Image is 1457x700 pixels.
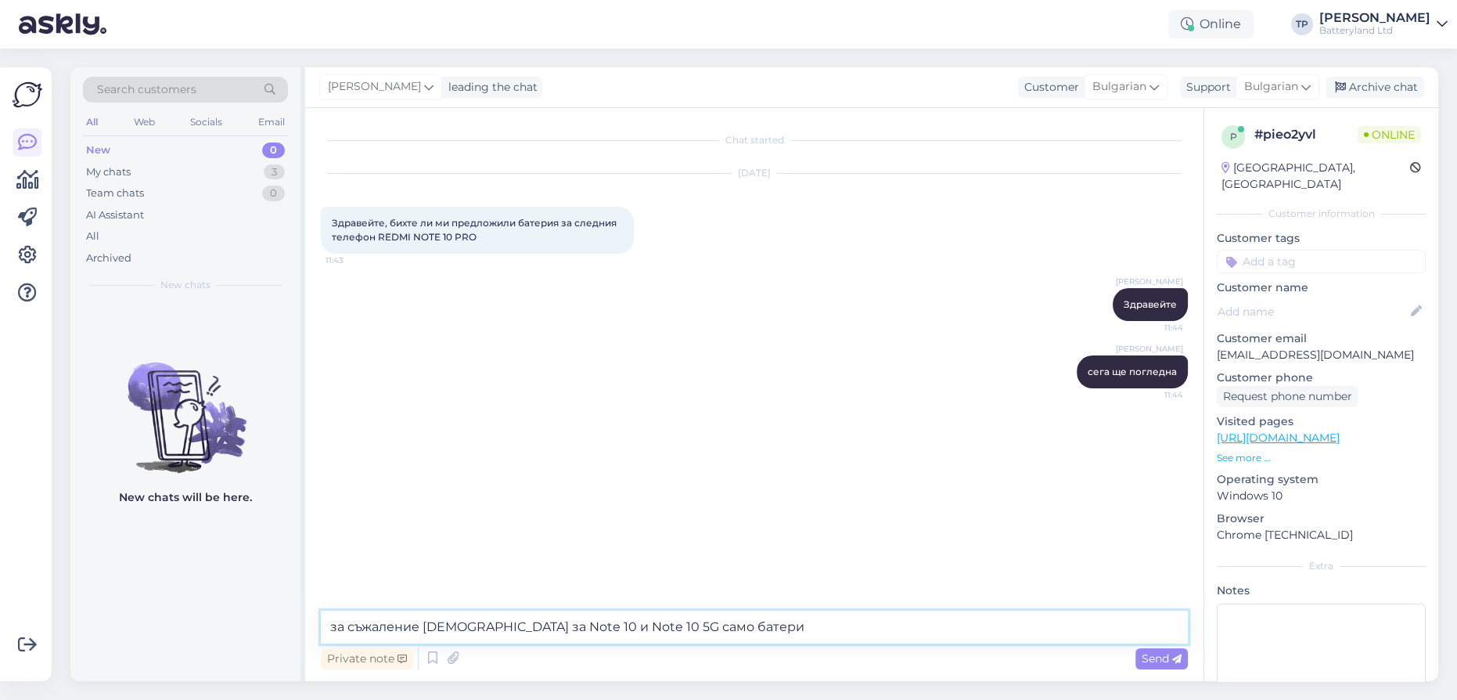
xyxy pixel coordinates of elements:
[1217,559,1426,573] div: Extra
[1217,511,1426,527] p: Browser
[1217,347,1426,363] p: [EMAIL_ADDRESS][DOMAIN_NAME]
[1358,126,1421,143] span: Online
[86,164,131,180] div: My chats
[1217,471,1426,488] p: Operating system
[328,78,421,96] span: [PERSON_NAME]
[321,648,413,669] div: Private note
[1217,583,1426,599] p: Notes
[255,112,288,132] div: Email
[97,81,196,98] span: Search customers
[1319,12,1448,37] a: [PERSON_NAME]Batteryland Ltd
[1180,79,1231,96] div: Support
[1217,527,1426,543] p: Chrome [TECHNICAL_ID]
[1319,12,1430,24] div: [PERSON_NAME]
[86,207,144,223] div: AI Assistant
[1217,250,1426,273] input: Add a tag
[83,112,101,132] div: All
[70,334,300,475] img: No chats
[1319,24,1430,37] div: Batteryland Ltd
[1217,207,1426,221] div: Customer information
[1217,488,1426,504] p: Windows 10
[1217,330,1426,347] p: Customer email
[1217,280,1426,296] p: Customer name
[321,166,1188,180] div: [DATE]
[1124,389,1183,401] span: 11:44
[86,186,144,201] div: Team chats
[1142,651,1182,666] span: Send
[1116,276,1183,287] span: [PERSON_NAME]
[1221,160,1410,193] div: [GEOGRAPHIC_DATA], [GEOGRAPHIC_DATA]
[332,217,619,243] span: Здравейте, бихте ли ми предложили батерия за следния телефон REDMI NOTE 10 PRO
[326,254,384,266] span: 11:43
[1116,343,1183,355] span: [PERSON_NAME]
[262,143,285,158] div: 0
[1124,298,1177,310] span: Здравейте
[1217,386,1358,407] div: Request phone number
[131,112,158,132] div: Web
[86,143,110,158] div: New
[1124,322,1183,334] span: 11:44
[1217,230,1426,247] p: Customer tags
[1217,431,1340,445] a: [URL][DOMAIN_NAME]
[264,164,285,180] div: 3
[1254,125,1358,144] div: # pieo2yvl
[262,186,285,201] div: 0
[86,229,99,244] div: All
[1217,451,1426,465] p: See more ...
[1018,79,1079,96] div: Customer
[1326,77,1424,98] div: Archive chat
[119,489,252,506] p: New chats will be here.
[86,251,131,266] div: Archived
[160,278,210,292] span: New chats
[321,611,1188,644] textarea: за съжаление [DEMOGRAPHIC_DATA] за Note 10 и Note 10 5G само батери
[321,133,1188,147] div: Chat started
[1217,413,1426,430] p: Visited pages
[442,79,538,96] div: leading the chat
[187,112,225,132] div: Socials
[1168,10,1254,38] div: Online
[1088,366,1177,377] span: сега ще погледна
[1291,13,1313,35] div: TP
[1092,78,1146,96] span: Bulgarian
[13,80,42,110] img: Askly Logo
[1244,78,1298,96] span: Bulgarian
[1217,370,1426,386] p: Customer phone
[1218,303,1408,320] input: Add name
[1230,131,1237,143] span: p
